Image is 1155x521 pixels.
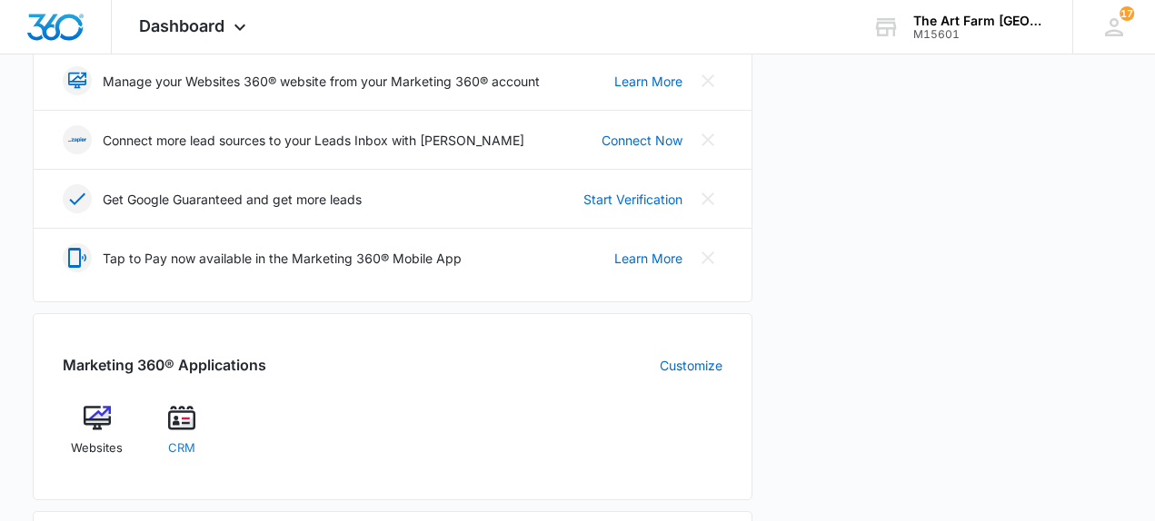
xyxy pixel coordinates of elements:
[71,439,123,457] span: Websites
[693,184,722,213] button: Close
[614,72,682,91] a: Learn More
[602,131,682,150] a: Connect Now
[63,354,266,376] h2: Marketing 360® Applications
[168,439,195,457] span: CRM
[660,356,722,375] a: Customize
[103,249,462,268] p: Tap to Pay now available in the Marketing 360® Mobile App
[63,405,133,470] a: Websites
[1120,6,1134,21] div: notifications count
[146,405,216,470] a: CRM
[103,72,540,91] p: Manage your Websites 360® website from your Marketing 360® account
[583,190,682,209] a: Start Verification
[103,131,524,150] p: Connect more lead sources to your Leads Inbox with [PERSON_NAME]
[693,243,722,272] button: Close
[693,125,722,154] button: Close
[103,190,362,209] p: Get Google Guaranteed and get more leads
[139,16,224,35] span: Dashboard
[614,249,682,268] a: Learn More
[693,66,722,95] button: Close
[913,14,1046,28] div: account name
[1120,6,1134,21] span: 17
[913,28,1046,41] div: account id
